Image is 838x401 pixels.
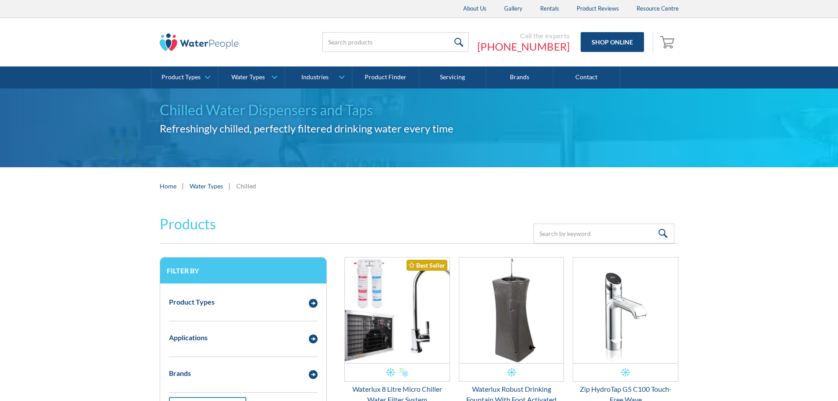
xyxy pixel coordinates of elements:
img: The Water People [160,33,239,51]
a: Industries [285,66,351,88]
div: Industries [301,74,329,81]
input: Search products [322,32,468,52]
div: Chilled [236,181,256,191]
img: Waterlux Robust Drinking Fountain With Foot Activated Glass Filler [459,258,564,363]
a: Shop Online [581,32,644,52]
a: Home [160,181,176,191]
h1: Chilled Water Dispensers and Taps [160,99,679,121]
h2: Refreshingly chilled, perfectly filtered drinking water every time [160,121,679,136]
a: Brands [486,66,553,88]
img: Zip HydroTap G5 C100 Touch-Free Wave [573,258,678,363]
a: [PHONE_NUMBER] [477,40,570,53]
div: Applications [169,332,208,343]
div: Call the experts [477,31,570,40]
div: Brands [169,368,191,379]
h3: Filter by [167,266,320,275]
a: Product Types [151,66,218,88]
div: Water Types [231,74,265,81]
img: shopping cart [660,35,677,49]
a: Water Types [190,181,223,191]
div: Best Seller [406,260,447,271]
img: Waterlux 8 Litre Micro Chiller Water Filter System [345,258,450,363]
a: Servicing [419,66,486,88]
h2: Products [160,213,216,235]
a: Water Types [218,66,285,88]
input: Search by keyword [534,224,674,243]
div: Product Types [161,74,201,81]
a: Contact [553,66,620,88]
div: | [181,180,185,191]
div: Product Types [169,297,215,307]
a: Product Finder [352,66,419,88]
a: Open empty cart [658,32,679,53]
div: | [227,180,232,191]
